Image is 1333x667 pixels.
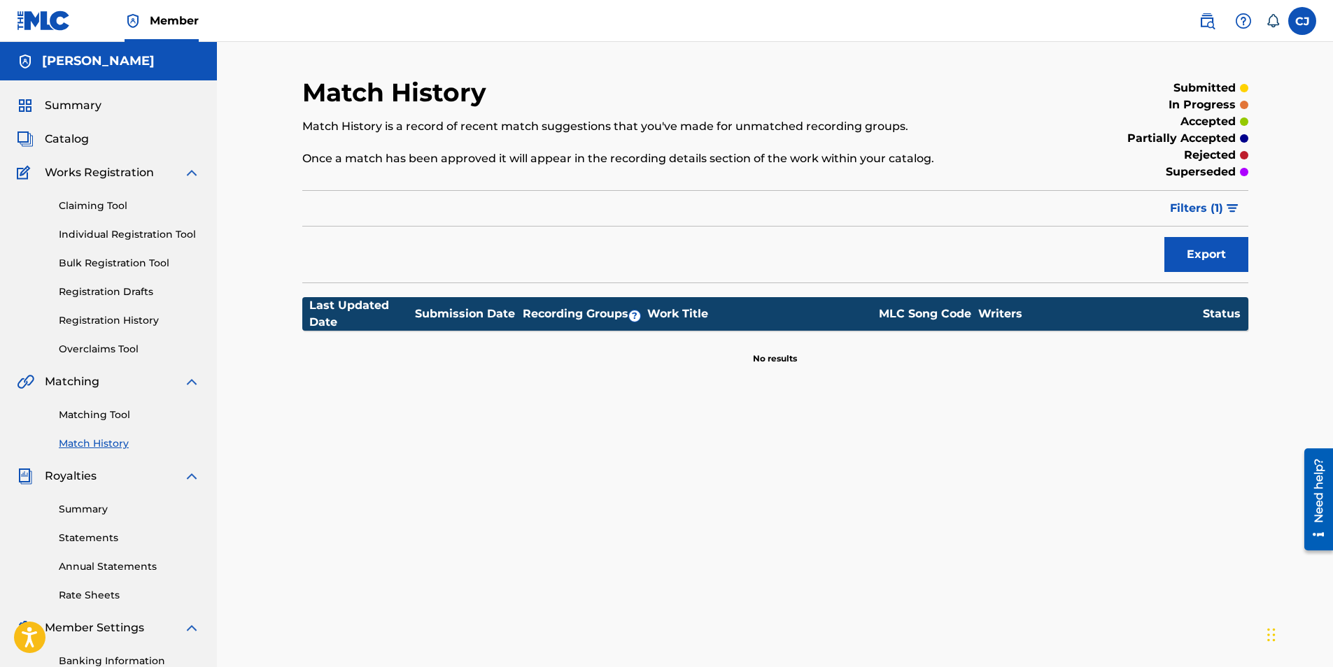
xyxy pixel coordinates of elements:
[59,285,200,299] a: Registration Drafts
[1235,13,1252,29] img: help
[59,502,200,517] a: Summary
[17,53,34,70] img: Accounts
[1266,14,1280,28] div: Notifications
[59,342,200,357] a: Overclaims Tool
[45,164,154,181] span: Works Registration
[59,559,200,574] a: Annual Statements
[1169,96,1236,113] p: in progress
[150,13,199,29] span: Member
[1227,204,1239,213] img: filter
[125,13,141,29] img: Top Rightsholder
[1170,200,1223,217] span: Filters ( 1 )
[1199,13,1215,29] img: search
[183,468,200,485] img: expand
[45,131,89,148] span: Catalog
[302,118,1031,135] p: Match History is a record of recent match suggestions that you've made for unmatched recording gr...
[309,297,414,331] div: Last Updated Date
[302,77,493,108] h2: Match History
[59,313,200,328] a: Registration History
[59,227,200,242] a: Individual Registration Tool
[42,53,155,69] h5: Charles Jackson
[1294,443,1333,556] iframe: Resource Center
[1180,113,1236,130] p: accepted
[1288,7,1316,35] div: User Menu
[183,164,200,181] img: expand
[17,97,34,114] img: Summary
[59,531,200,545] a: Statements
[45,97,101,114] span: Summary
[302,150,1031,167] p: Once a match has been approved it will appear in the recording details section of the work within...
[45,619,144,636] span: Member Settings
[59,588,200,603] a: Rate Sheets
[45,468,97,485] span: Royalties
[1166,164,1236,180] p: superseded
[17,619,34,636] img: Member Settings
[647,306,871,322] div: Work Title
[59,199,200,213] a: Claiming Tool
[17,164,35,181] img: Works Registration
[17,468,34,485] img: Royalties
[1203,306,1241,322] div: Status
[1127,130,1236,147] p: partially accepted
[1193,7,1221,35] a: Public Search
[59,408,200,422] a: Matching Tool
[17,10,71,31] img: MLC Logo
[1184,147,1236,164] p: rejected
[1162,191,1248,226] button: Filters (1)
[17,131,34,148] img: Catalog
[183,373,200,390] img: expand
[415,306,520,322] div: Submission Date
[873,306,978,322] div: MLC Song Code
[1229,7,1257,35] div: Help
[1164,237,1248,272] button: Export
[1173,80,1236,96] p: submitted
[521,306,647,322] div: Recording Groups
[629,310,640,322] span: ?
[17,131,89,148] a: CatalogCatalog
[183,619,200,636] img: expand
[17,373,34,390] img: Matching
[753,336,797,365] p: No results
[17,97,101,114] a: SummarySummary
[45,373,99,390] span: Matching
[59,436,200,451] a: Match History
[978,306,1202,322] div: Writers
[1263,600,1333,667] iframe: Chat Widget
[1267,614,1276,656] div: Drag
[59,256,200,271] a: Bulk Registration Tool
